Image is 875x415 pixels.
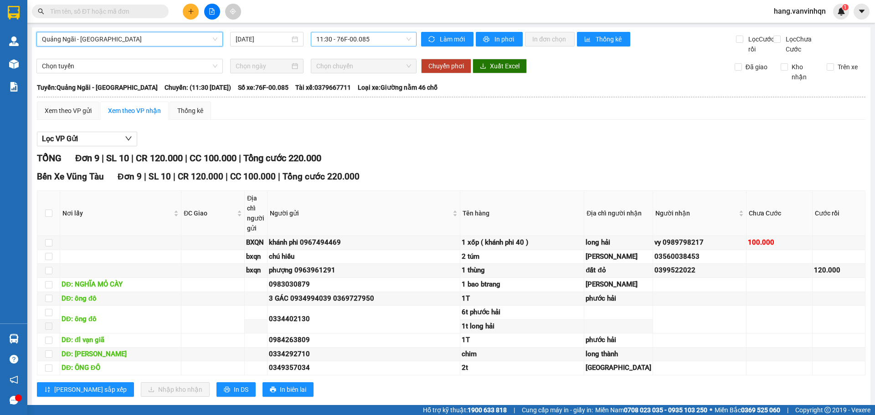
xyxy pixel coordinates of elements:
[814,265,864,276] div: 120.000
[462,265,582,276] div: 1 thùng
[462,237,582,248] div: 1 xốp ( khánh phi 40 )
[38,8,44,15] span: search
[788,62,820,82] span: Kho nhận
[8,6,20,20] img: logo-vxr
[596,34,623,44] span: Thống kê
[624,406,707,414] strong: 0708 023 035 - 0935 103 250
[473,59,527,73] button: downloadXuất Excel
[715,405,780,415] span: Miền Bắc
[246,251,266,262] div: bxqn
[316,59,411,73] span: Chọn chuyến
[37,153,62,164] span: TỔNG
[173,171,175,182] span: |
[106,153,129,164] span: SL 10
[102,153,104,164] span: |
[9,334,19,343] img: warehouse-icon
[204,4,220,20] button: file-add
[41,58,135,67] strong: 0978 771155 - 0975 77 1155
[165,82,231,92] span: Chuyến: (11:30 [DATE])
[423,405,507,415] span: Hỗ trợ kỹ thuật:
[476,32,523,46] button: printerIn phơi
[188,8,194,15] span: plus
[144,171,146,182] span: |
[62,363,180,374] div: DĐ: ÔNG ĐÔ
[28,40,149,57] strong: Tổng đài hỗ trợ: 0914 113 973 - 0982 113 973 - 0919 113 973 -
[10,396,18,405] span: message
[787,405,788,415] span: |
[480,63,486,70] span: download
[525,32,575,46] button: In đơn chọn
[37,382,134,397] button: sort-ascending[PERSON_NAME] sắp xếp
[62,349,180,360] div: DĐ: [PERSON_NAME]
[278,171,280,182] span: |
[462,279,582,290] div: 1 bao btrang
[44,386,51,394] span: sort-ascending
[37,84,158,91] b: Tuyến: Quảng Ngãi - [GEOGRAPHIC_DATA]
[9,82,19,92] img: solution-icon
[577,32,630,46] button: bar-chartThống kê
[654,251,744,262] div: 03560038453
[748,237,811,248] div: 100.000
[270,208,451,218] span: Người gửi
[225,4,241,20] button: aim
[468,406,507,414] strong: 1900 633 818
[654,237,744,248] div: vy 0989798217
[239,153,241,164] span: |
[226,171,228,182] span: |
[824,407,831,413] span: copyright
[236,61,290,71] input: Chọn ngày
[462,293,582,304] div: 1T
[522,405,593,415] span: Cung cấp máy in - giấy in:
[462,251,582,262] div: 2 túm
[262,382,314,397] button: printerIn biên lai
[118,171,142,182] span: Đơn 9
[246,265,266,276] div: bxqn
[185,153,187,164] span: |
[858,7,866,15] span: caret-down
[283,171,360,182] span: Tổng cước 220.000
[460,191,584,236] th: Tên hàng
[62,279,180,290] div: DĐ: NGHĨA MỎ CÀY
[741,406,780,414] strong: 0369 525 060
[586,349,651,360] div: long thành
[295,82,351,92] span: Tài xế: 0379667711
[141,382,210,397] button: downloadNhập kho nhận
[270,386,276,394] span: printer
[37,171,104,182] span: Bến Xe Vũng Tàu
[62,314,180,325] div: DĐ: ông đô
[586,363,651,374] div: [GEOGRAPHIC_DATA]
[230,171,276,182] span: CC 100.000
[190,153,237,164] span: CC 100.000
[745,34,776,54] span: Lọc Cước rồi
[710,408,712,412] span: ⚪️
[269,265,458,276] div: phượng 0963961291
[269,237,458,248] div: khánh phi 0967494469
[854,4,870,20] button: caret-down
[224,386,230,394] span: printer
[183,4,199,20] button: plus
[269,314,458,325] div: 0334402130
[494,34,515,44] span: In phơi
[837,7,845,15] img: icon-new-feature
[813,191,865,236] th: Cước rồi
[234,384,248,395] span: In DS
[131,153,134,164] span: |
[246,237,266,248] div: BXQN
[746,191,813,236] th: Chưa Cước
[586,293,651,304] div: phước hải
[462,307,582,318] div: 6t phước hải
[280,384,306,395] span: In biên lai
[75,153,99,164] span: Đơn 9
[462,363,582,374] div: 2t
[782,34,829,54] span: Lọc Chưa Cước
[587,208,650,218] div: Địa chỉ người nhận
[50,6,158,16] input: Tìm tên, số ĐT hoặc mã đơn
[269,363,458,374] div: 0349357034
[462,335,582,346] div: 1T
[136,153,183,164] span: CR 120.000
[247,193,265,233] div: Địa chỉ người gửi
[316,32,411,46] span: 11:30 - 76F-00.085
[742,62,771,72] span: Đã giao
[586,335,651,346] div: phước hải
[178,171,223,182] span: CR 120.000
